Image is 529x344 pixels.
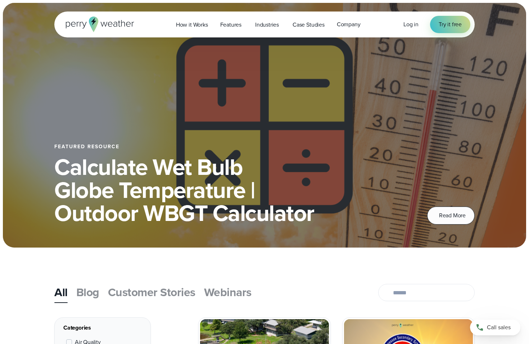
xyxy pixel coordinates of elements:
a: Try it free [430,16,470,33]
span: Features [220,21,241,29]
span: Company [337,20,361,29]
a: Call sales [470,320,520,335]
a: All [54,282,68,302]
a: Log in [403,20,419,29]
span: Call sales [487,323,511,332]
span: How it Works [176,21,208,29]
a: Read More [427,207,475,225]
span: Industries [255,21,279,29]
span: Log in [403,20,419,28]
span: Read More [439,211,466,220]
span: Case Studies [293,21,325,29]
a: Case Studies [286,17,331,32]
div: Categories [63,323,142,332]
div: Featured Resource [54,144,410,150]
span: All [54,284,68,301]
span: Blog [76,284,99,301]
a: Webinars [204,282,252,302]
span: Webinars [204,284,252,301]
a: How it Works [170,17,214,32]
a: Customer Stories [108,282,195,302]
a: Blog [76,282,99,302]
span: Customer Stories [108,284,195,301]
h1: Calculate Wet Bulb Globe Temperature | Outdoor WBGT Calculator [54,155,410,225]
span: Try it free [439,20,462,29]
